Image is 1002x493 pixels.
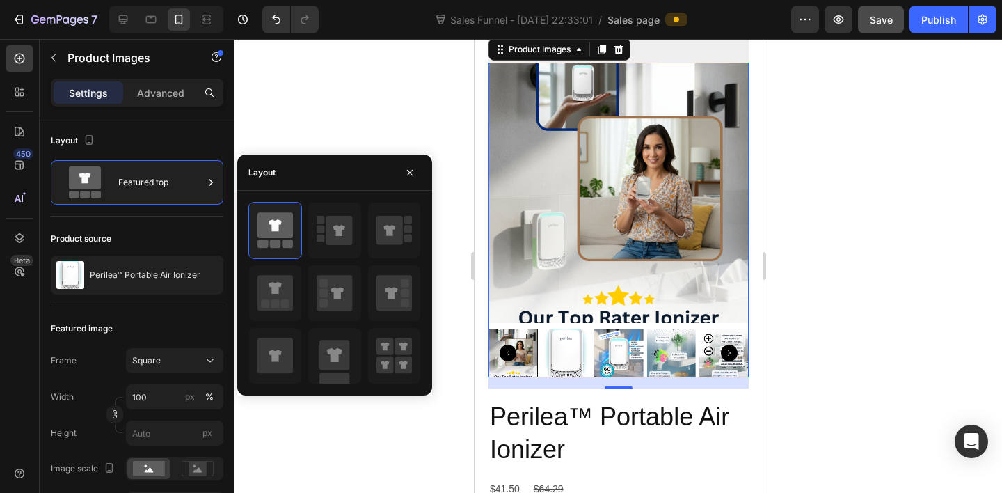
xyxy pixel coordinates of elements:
[51,460,118,478] div: Image scale
[69,86,108,100] p: Settings
[909,6,968,33] button: Publish
[126,384,223,409] input: px%
[248,166,276,179] div: Layout
[51,391,74,403] label: Width
[67,49,186,66] p: Product Images
[126,421,223,446] input: px
[132,354,161,367] span: Square
[201,389,218,405] button: px
[51,354,77,367] label: Frame
[10,255,33,266] div: Beta
[51,132,97,150] div: Layout
[598,13,602,27] span: /
[607,13,660,27] span: Sales page
[870,14,893,26] span: Save
[51,233,111,245] div: Product source
[262,6,319,33] div: Undo/Redo
[182,389,198,405] button: %
[51,322,113,335] div: Featured image
[118,166,203,198] div: Featured top
[126,348,223,373] button: Square
[202,428,212,438] span: px
[475,39,763,493] iframe: Design area
[14,440,47,460] div: $41.50
[955,425,988,458] div: Open Intercom Messenger
[858,6,904,33] button: Save
[56,261,84,289] img: product feature img
[921,13,956,27] div: Publish
[205,391,214,403] div: %
[90,270,200,280] p: Perilea™ Portable Air Ionizer
[447,13,596,27] span: Sales Funnel - [DATE] 22:33:01
[185,391,195,403] div: px
[91,11,97,28] p: 7
[51,427,77,439] label: Height
[137,86,184,100] p: Advanced
[6,6,104,33] button: 7
[58,440,90,460] div: $64.29
[13,148,33,159] div: 450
